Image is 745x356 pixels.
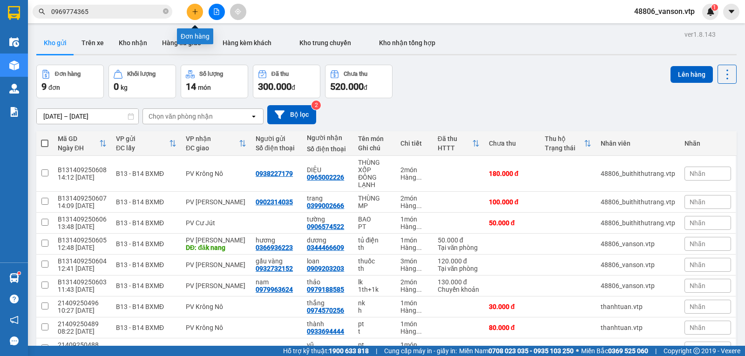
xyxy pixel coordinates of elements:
div: nam [256,278,298,286]
button: file-add [209,4,225,20]
span: ... [416,307,422,314]
div: h [358,307,391,314]
span: Nhãn [690,219,705,227]
div: Số điện thoại [307,145,349,153]
div: B131409250606 [58,215,107,223]
div: Chưa thu [344,71,367,77]
span: 9 [41,81,47,92]
button: Hàng đã giao [155,32,209,54]
div: HTTT [438,144,472,152]
div: Chưa thu [489,140,535,147]
div: B131409250603 [58,278,107,286]
div: tủ điện [358,236,391,244]
div: loan [307,257,349,265]
input: Tìm tên, số ĐT hoặc mã đơn [51,7,161,17]
div: 48806_vanson.vtp [601,261,675,269]
div: gấu vàng [256,257,298,265]
img: logo-vxr [8,6,20,20]
div: BAO [358,215,391,223]
div: 2 món [400,166,428,174]
span: ... [416,202,422,209]
span: 520.000 [330,81,364,92]
div: 50.000 đ [438,236,480,244]
div: B131409250607 [58,195,107,202]
div: 48806_vanson.vtp [601,240,675,248]
span: | [376,346,377,356]
div: Nhân viên [601,140,675,147]
button: Bộ lọc [267,105,316,124]
span: Nhãn [690,198,705,206]
div: 1 món [400,215,428,223]
div: 14:12 [DATE] [58,174,107,181]
div: 100.000 đ [489,198,535,206]
div: 1th+1k [358,286,391,293]
span: đơn [48,84,60,91]
div: 130.000 đ [438,278,480,286]
img: icon-new-feature [706,7,715,16]
div: 80.000 đ [489,324,535,331]
strong: 0708 023 035 - 0935 103 250 [488,347,574,355]
button: aim [230,4,246,20]
span: ... [416,265,422,272]
div: 0344466609 [307,244,344,251]
span: ... [416,244,422,251]
button: caret-down [723,4,739,20]
div: 120.000 đ [438,257,480,265]
div: B13 - B14 BXMĐ [116,282,176,289]
th: Toggle SortBy [181,131,251,156]
div: DIỆU [307,166,349,174]
div: thanhtuan.vtp [601,324,675,331]
div: th [358,244,391,251]
span: plus [192,8,198,15]
strong: 0369 525 060 [608,347,648,355]
div: 0974570256 [307,307,344,314]
span: close-circle [163,8,169,14]
div: trang [307,195,349,202]
button: plus [187,4,203,20]
sup: 2 [312,101,321,110]
div: 1 món [400,299,428,307]
div: B131409250605 [58,236,107,244]
span: ... [416,223,422,230]
div: B131409250608 [58,166,107,174]
div: DĐ: đăk nang [186,244,246,251]
div: 0979188585 [307,286,344,293]
div: Hàng thông thường [400,202,428,209]
div: 11:43 [DATE] [58,286,107,293]
div: lk [358,278,391,286]
div: dương [307,236,349,244]
div: Chuyển khoản [438,286,480,293]
div: B131409250604 [58,257,107,265]
div: 0366936223 [256,244,293,251]
div: 50.000 đ [489,219,535,227]
div: Đơn hàng [55,71,81,77]
div: B13 - B14 BXMĐ [116,240,176,248]
div: 0902314035 [256,198,293,206]
div: PV Cư Jút [186,219,246,227]
span: copyright [693,348,700,354]
div: 0938227179 [256,170,293,177]
div: 13:48 [DATE] [58,223,107,230]
div: 0932732152 [256,265,293,272]
div: 30.000 đ [489,303,535,310]
div: Ngày ĐH [58,144,99,152]
div: th [358,265,391,272]
div: 1 món [400,236,428,244]
span: Nhãn [690,261,705,269]
div: 0909203203 [307,265,344,272]
div: 2 món [400,195,428,202]
strong: 1900 633 818 [329,347,369,355]
span: 300.000 [258,81,291,92]
div: Số lượng [199,71,223,77]
div: 0979963624 [256,286,293,293]
span: ... [416,174,422,181]
div: Hàng thông thường [400,265,428,272]
div: Tại văn phòng [438,265,480,272]
div: B13 - B14 BXMĐ [116,345,176,352]
button: Trên xe [74,32,111,54]
div: 0965002226 [307,174,344,181]
div: THÙNG XỐP [358,159,391,174]
div: Hàng thông thường [400,223,428,230]
div: PV Krông Nô [186,170,246,177]
span: ... [416,286,422,293]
